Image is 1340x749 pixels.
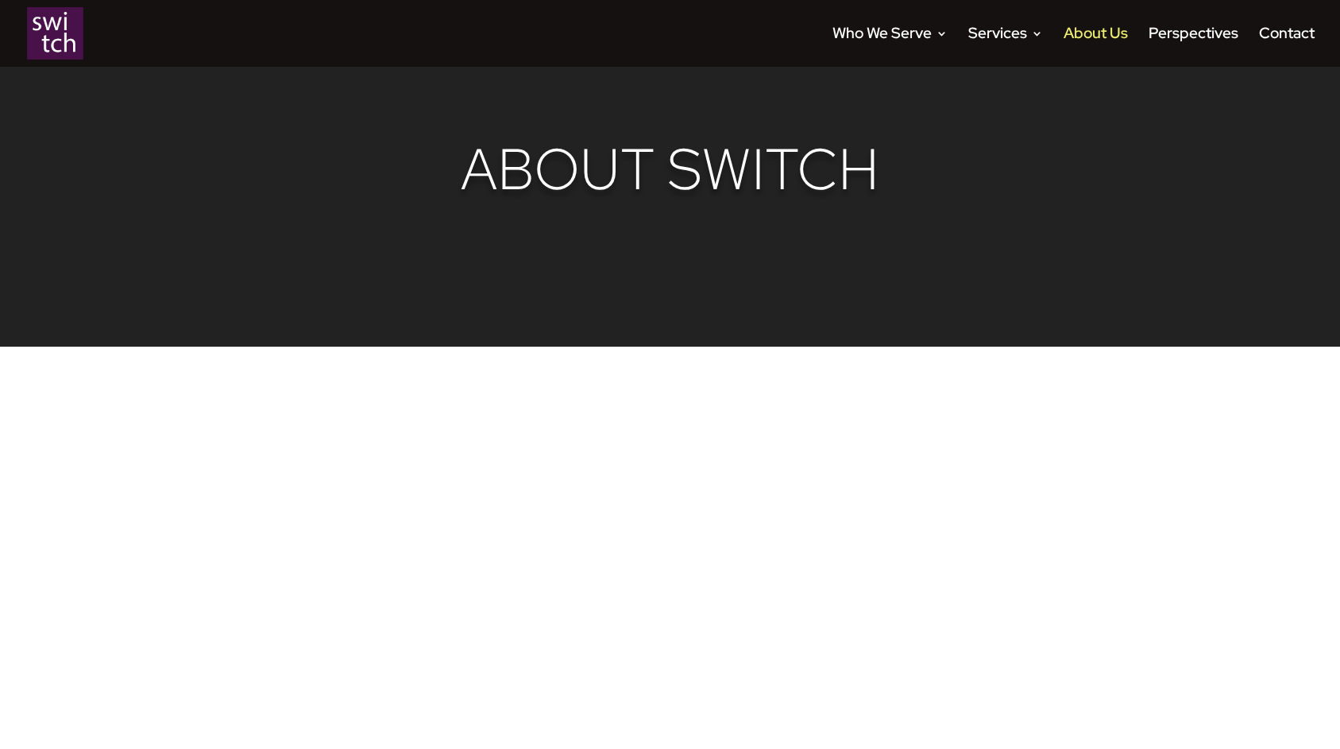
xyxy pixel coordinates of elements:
h1: About Switch [194,135,1147,212]
a: About Us [1064,28,1128,67]
a: Who We Serve [832,28,948,67]
a: Perspectives [1149,28,1238,67]
a: Services [968,28,1043,67]
a: Contact [1259,28,1315,67]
